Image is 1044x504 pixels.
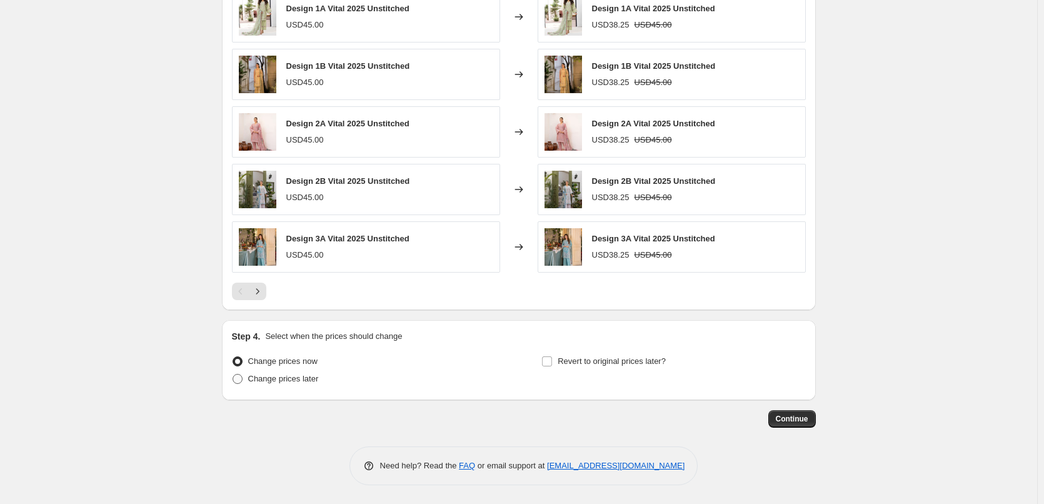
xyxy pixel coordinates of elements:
span: Design 1A Vital 2025 Unstitched [286,4,409,13]
div: USD45.00 [286,19,324,31]
span: Continue [776,414,808,424]
div: USD38.25 [592,249,630,261]
div: USD45.00 [286,191,324,204]
div: USD45.00 [286,134,324,146]
span: Design 2B Vital 2025 Unstitched [286,176,410,186]
span: Change prices later [248,374,319,383]
a: FAQ [459,461,475,470]
img: 3A-_5_80x.jpg [239,228,276,266]
div: USD45.00 [286,249,324,261]
span: Need help? Read the [380,461,459,470]
div: USD38.25 [592,19,630,31]
strike: USD45.00 [634,134,671,146]
img: 3A-_5_80x.jpg [545,228,582,266]
strike: USD45.00 [634,76,671,89]
img: 2A-_2_80x.jpg [545,113,582,151]
div: USD38.25 [592,191,630,204]
div: USD45.00 [286,76,324,89]
img: 2B-_2_80x.jpg [545,171,582,208]
span: Design 1B Vital 2025 Unstitched [286,61,410,71]
span: Revert to original prices later? [558,356,666,366]
span: Design 2A Vital 2025 Unstitched [592,119,715,128]
img: 2B-_2_80x.jpg [239,171,276,208]
strike: USD45.00 [634,249,671,261]
div: USD38.25 [592,134,630,146]
span: Design 1B Vital 2025 Unstitched [592,61,716,71]
button: Next [249,283,266,300]
span: or email support at [475,461,547,470]
a: [EMAIL_ADDRESS][DOMAIN_NAME] [547,461,685,470]
button: Continue [768,410,816,428]
p: Select when the prices should change [265,330,402,343]
div: USD38.25 [592,76,630,89]
h2: Step 4. [232,330,261,343]
span: Design 3A Vital 2025 Unstitched [286,234,409,243]
img: 2A-_2_80x.jpg [239,113,276,151]
span: Change prices now [248,356,318,366]
nav: Pagination [232,283,266,300]
strike: USD45.00 [634,191,671,204]
span: Design 2B Vital 2025 Unstitched [592,176,716,186]
span: Design 2A Vital 2025 Unstitched [286,119,409,128]
span: Design 1A Vital 2025 Unstitched [592,4,715,13]
span: Design 3A Vital 2025 Unstitched [592,234,715,243]
img: 1B-_2_80x.jpg [239,56,276,93]
strike: USD45.00 [634,19,671,31]
img: 1B-_2_80x.jpg [545,56,582,93]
